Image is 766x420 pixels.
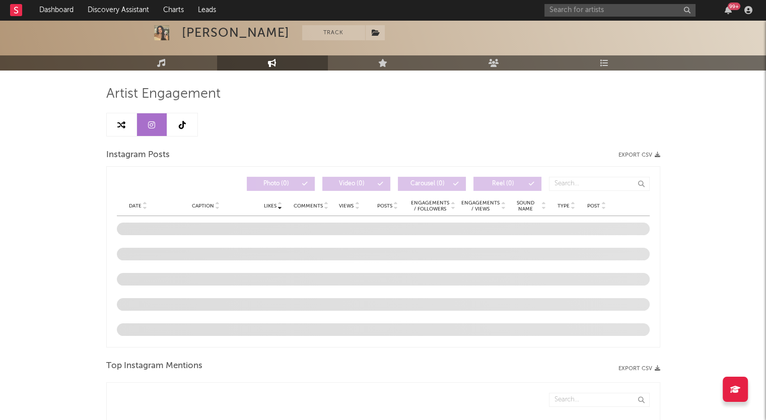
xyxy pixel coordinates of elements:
[253,181,300,187] span: Photo ( 0 )
[557,203,569,209] span: Type
[106,149,170,161] span: Instagram Posts
[398,177,466,191] button: Carousel(0)
[549,177,650,191] input: Search...
[511,200,540,212] span: Sound Name
[106,88,221,100] span: Artist Engagement
[182,25,290,40] div: [PERSON_NAME]
[404,181,451,187] span: Carousel ( 0 )
[106,360,202,372] span: Top Instagram Mentions
[549,393,650,407] input: Search...
[725,6,732,14] button: 99+
[329,181,375,187] span: Video ( 0 )
[544,4,695,17] input: Search for artists
[618,366,660,372] button: Export CSV
[192,203,214,209] span: Caption
[339,203,354,209] span: Views
[728,3,740,10] div: 99 +
[247,177,315,191] button: Photo(0)
[294,203,323,209] span: Comments
[377,203,392,209] span: Posts
[587,203,600,209] span: Post
[480,181,526,187] span: Reel ( 0 )
[302,25,365,40] button: Track
[264,203,276,209] span: Likes
[473,177,541,191] button: Reel(0)
[618,152,660,158] button: Export CSV
[322,177,390,191] button: Video(0)
[460,200,500,212] span: Engagements / Views
[129,203,142,209] span: Date
[410,200,449,212] span: Engagements / Followers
